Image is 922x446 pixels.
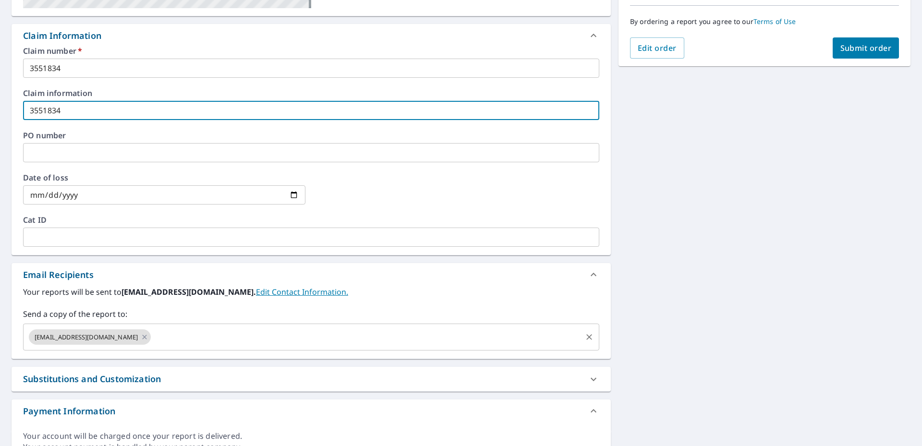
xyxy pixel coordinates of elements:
[23,47,599,55] label: Claim number
[29,329,151,345] div: [EMAIL_ADDRESS][DOMAIN_NAME]
[833,37,899,59] button: Submit order
[256,287,348,297] a: EditContactInfo
[582,330,596,344] button: Clear
[753,17,796,26] a: Terms of Use
[630,17,899,26] p: By ordering a report you agree to our
[630,37,684,59] button: Edit order
[23,308,599,320] label: Send a copy of the report to:
[12,367,611,391] div: Substitutions and Customization
[23,174,305,181] label: Date of loss
[23,132,599,139] label: PO number
[23,373,161,386] div: Substitutions and Customization
[29,333,144,342] span: [EMAIL_ADDRESS][DOMAIN_NAME]
[23,216,599,224] label: Cat ID
[121,287,256,297] b: [EMAIL_ADDRESS][DOMAIN_NAME].
[12,24,611,47] div: Claim Information
[23,431,599,442] div: Your account will be charged once your report is delivered.
[12,263,611,286] div: Email Recipients
[12,399,611,422] div: Payment Information
[638,43,677,53] span: Edit order
[23,89,599,97] label: Claim information
[23,286,599,298] label: Your reports will be sent to
[23,405,115,418] div: Payment Information
[23,29,101,42] div: Claim Information
[840,43,892,53] span: Submit order
[23,268,94,281] div: Email Recipients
